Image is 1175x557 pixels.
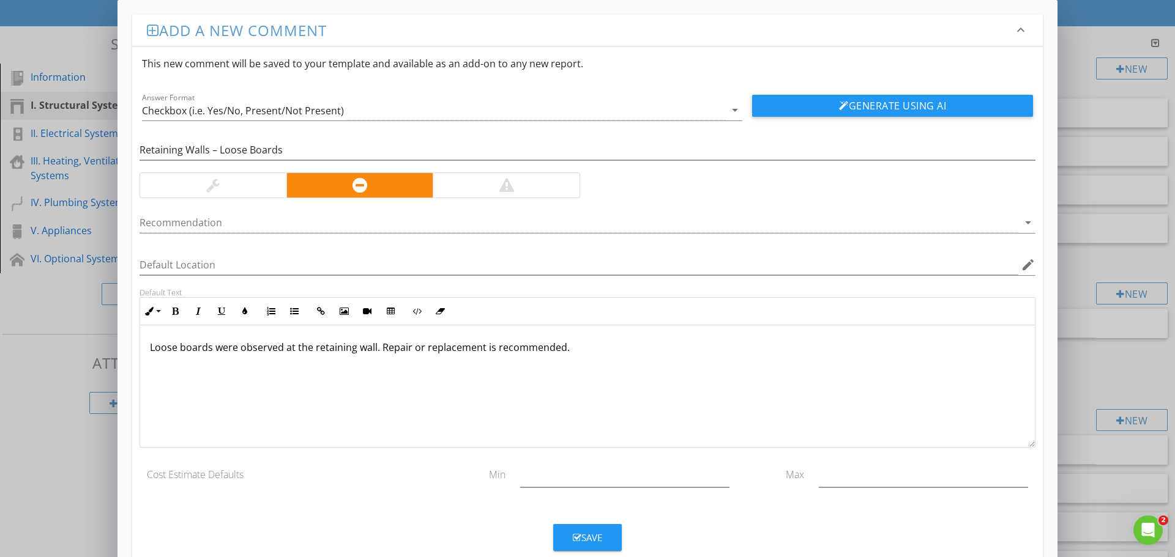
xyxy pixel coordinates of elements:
div: Max [737,457,811,482]
i: keyboard_arrow_down [1013,23,1028,37]
i: edit [1021,257,1035,272]
i: arrow_drop_down [1021,215,1035,230]
div: Default Text [140,287,1035,297]
button: Clear Formatting [428,300,452,323]
button: Insert Video [356,300,379,323]
i: arrow_drop_down [728,103,742,117]
span: 2 [1158,515,1168,525]
div: Min [438,457,513,482]
input: Name [140,140,1035,160]
button: Insert Image (Ctrl+P) [332,300,356,323]
iframe: Intercom live chat [1133,515,1163,545]
button: Generate Using AI [752,95,1033,117]
button: Italic (Ctrl+I) [187,300,210,323]
div: This new comment will be saved to your template and available as an add-on to any new report. [132,46,1043,81]
input: Default Location [140,255,1018,275]
p: Loose boards were observed at the retaining wall. Repair or replacement is recommended. [150,340,1025,355]
button: Unordered List [283,300,306,323]
button: Save [553,524,622,551]
div: Cost Estimate Defaults [140,457,438,482]
button: Ordered List [259,300,283,323]
button: Insert Link (Ctrl+K) [309,300,332,323]
button: Bold (Ctrl+B) [163,300,187,323]
h3: Add a new comment [147,22,1013,39]
button: Insert Table [379,300,402,323]
div: Save [573,531,602,545]
div: Checkbox (i.e. Yes/No, Present/Not Present) [142,105,344,116]
button: Code View [405,300,428,323]
button: Inline Style [140,300,163,323]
